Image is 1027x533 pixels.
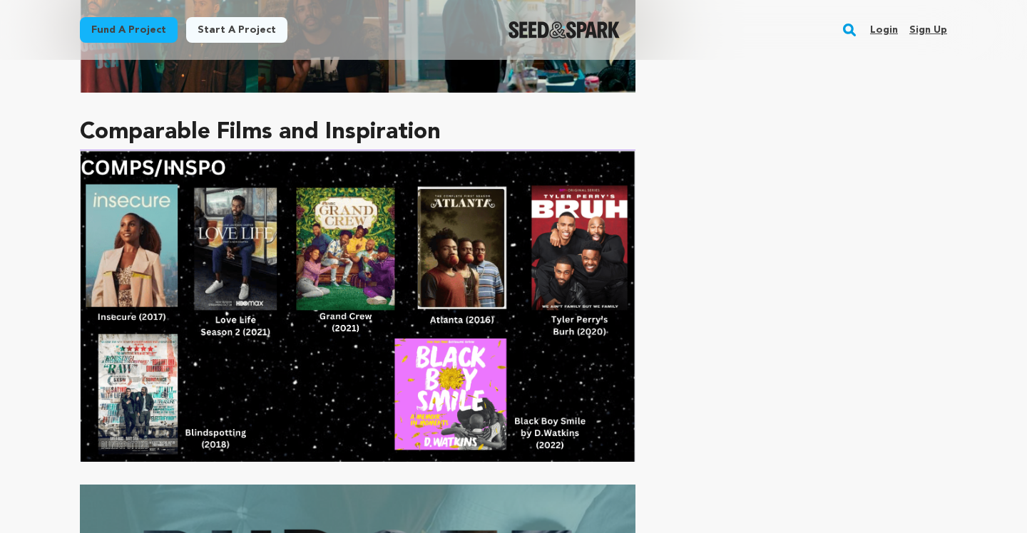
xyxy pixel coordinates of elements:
[509,21,620,38] img: Seed&Spark Logo Dark Mode
[80,115,635,150] h1: Comparable Films and Inspiration
[186,17,287,43] a: Start a project
[509,21,620,38] a: Seed&Spark Homepage
[80,150,635,462] img: 1715117337-Comparable%20Films.png
[909,19,947,41] a: Sign up
[870,19,898,41] a: Login
[80,17,178,43] a: Fund a project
